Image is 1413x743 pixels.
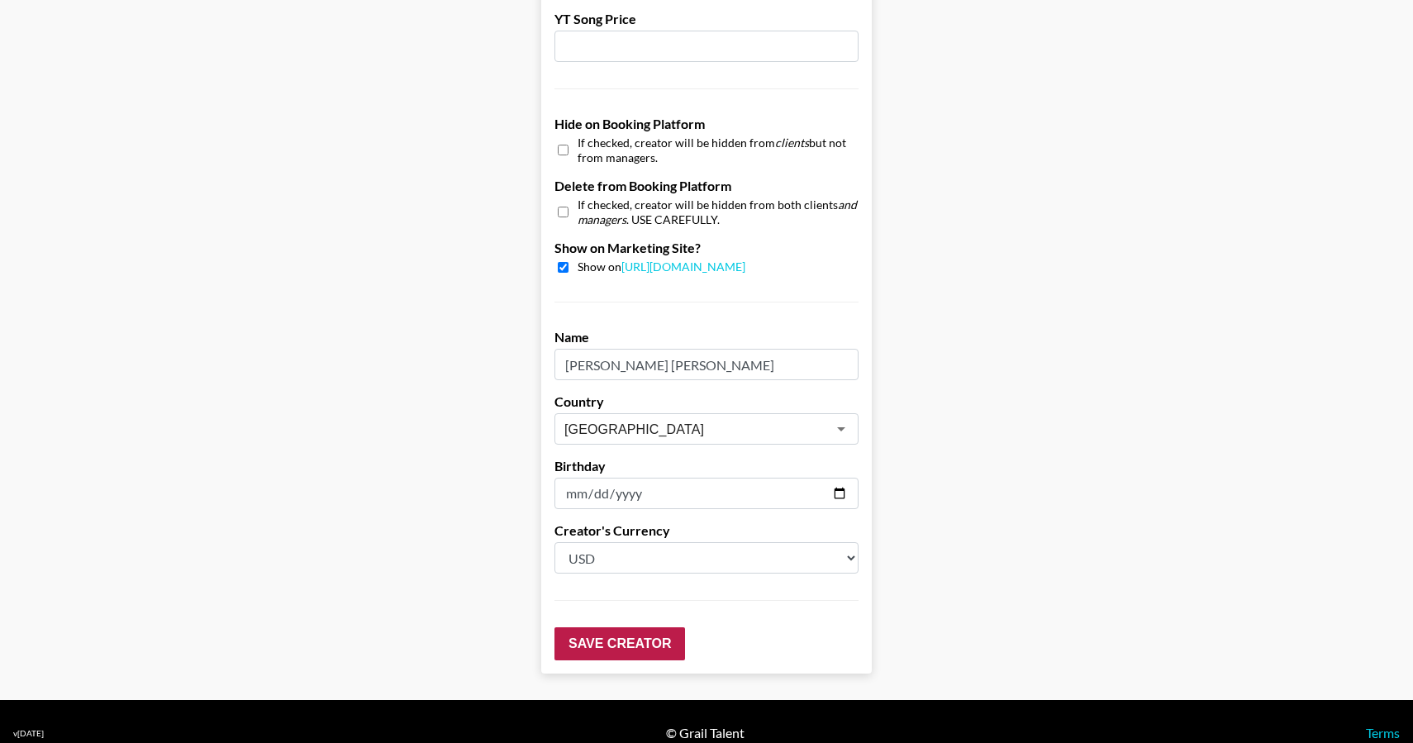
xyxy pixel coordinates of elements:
[578,198,859,226] span: If checked, creator will be hidden from both clients . USE CAREFULLY.
[578,198,857,226] em: and managers
[666,725,745,741] div: © Grail Talent
[554,458,859,474] label: Birthday
[621,260,745,274] a: [URL][DOMAIN_NAME]
[13,728,44,739] div: v [DATE]
[554,240,859,256] label: Show on Marketing Site?
[554,178,859,194] label: Delete from Booking Platform
[830,417,853,441] button: Open
[554,393,859,410] label: Country
[1366,725,1400,741] a: Terms
[578,260,745,275] span: Show on
[554,522,859,539] label: Creator's Currency
[578,136,859,164] span: If checked, creator will be hidden from but not from managers.
[554,627,685,660] input: Save Creator
[554,329,859,345] label: Name
[554,11,859,27] label: YT Song Price
[775,136,809,150] em: clients
[554,116,859,132] label: Hide on Booking Platform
